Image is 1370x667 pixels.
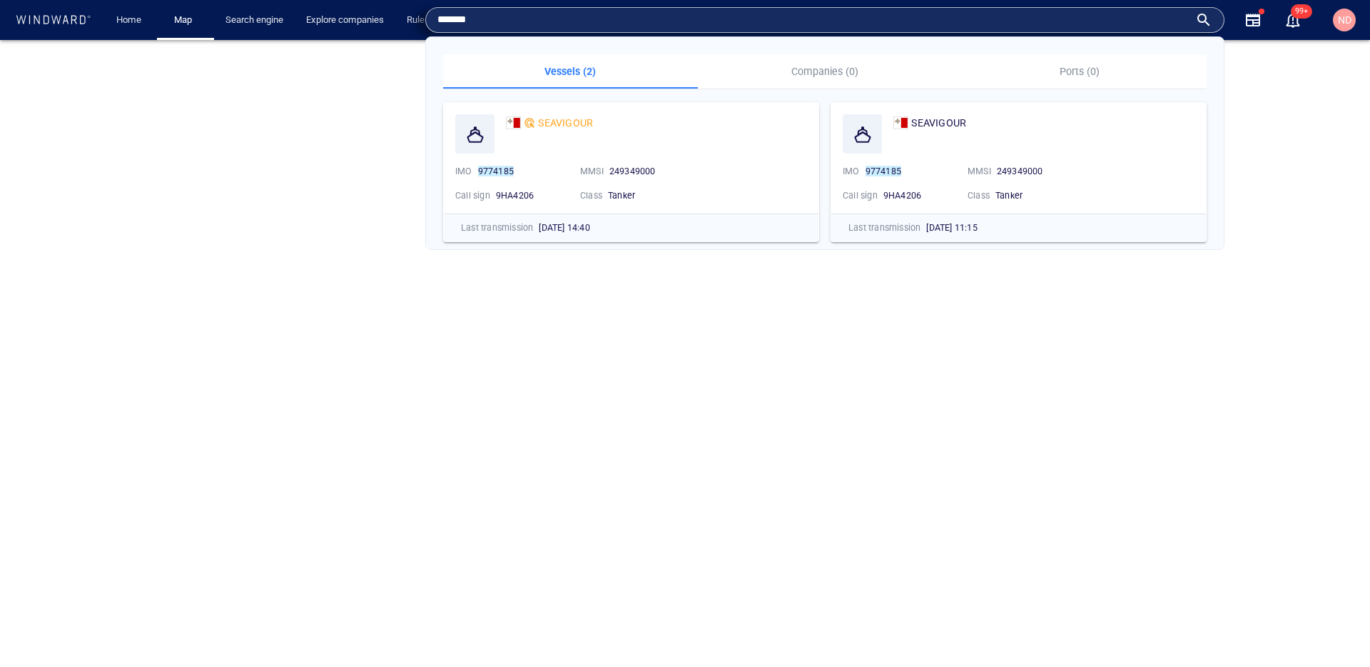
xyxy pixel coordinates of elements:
div: Tanker [608,189,694,202]
button: ND [1330,6,1359,34]
a: Explore companies [300,8,390,33]
p: Ports (0) [960,63,1198,80]
span: SEAVIGOUR [911,114,966,131]
p: Last transmission [848,221,920,234]
p: Companies (0) [706,63,944,80]
span: 9HA4206 [496,190,534,201]
p: IMO [843,165,860,178]
button: 99+ [1284,11,1301,29]
div: NADAV D defined risk: moderate risk [524,117,535,129]
a: Map [168,8,203,33]
div: Tanker [995,189,1081,202]
button: Home [106,8,151,33]
p: Call sign [843,189,878,202]
mark: 9774185 [866,166,901,176]
p: Class [968,189,990,202]
p: MMSI [580,165,604,178]
div: Notification center [1284,11,1301,29]
span: SEAVIGOUR [538,117,593,129]
mark: 9774185 [478,166,514,176]
iframe: Chat [1309,603,1359,656]
span: ND [1338,14,1351,26]
span: 99+ [1291,4,1312,19]
p: MMSI [968,165,991,178]
p: IMO [455,165,472,178]
a: 99+ [1282,9,1304,31]
span: 249349000 [609,166,656,176]
a: Rule engine [401,8,460,33]
a: SEAVIGOUR [506,114,593,131]
p: Last transmission [461,221,533,234]
span: 249349000 [997,166,1043,176]
a: Home [111,8,147,33]
button: Map [163,8,208,33]
p: Vessels (2) [452,63,689,80]
span: [DATE] 14:40 [539,222,589,233]
a: Search engine [220,8,289,33]
p: Call sign [455,189,490,202]
span: SEAVIGOUR [911,117,966,129]
span: 9HA4206 [883,190,921,201]
p: Class [580,189,602,202]
span: [DATE] 11:15 [926,222,977,233]
a: SEAVIGOUR [893,114,966,131]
